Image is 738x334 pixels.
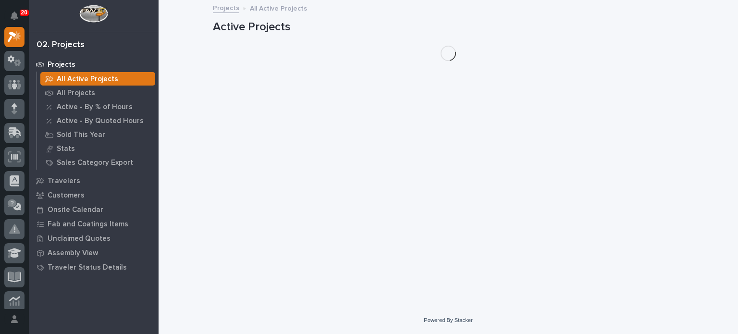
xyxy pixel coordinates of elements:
[4,6,25,26] button: Notifications
[48,206,103,214] p: Onsite Calendar
[57,145,75,153] p: Stats
[57,159,133,167] p: Sales Category Export
[37,114,159,127] a: Active - By Quoted Hours
[213,2,239,13] a: Projects
[37,142,159,155] a: Stats
[48,191,85,200] p: Customers
[48,249,98,258] p: Assembly View
[48,263,127,272] p: Traveler Status Details
[37,72,159,86] a: All Active Projects
[57,131,105,139] p: Sold This Year
[29,57,159,72] a: Projects
[37,128,159,141] a: Sold This Year
[48,235,111,243] p: Unclaimed Quotes
[79,5,108,23] img: Workspace Logo
[29,188,159,202] a: Customers
[29,217,159,231] a: Fab and Coatings Items
[48,177,80,186] p: Travelers
[29,202,159,217] a: Onsite Calendar
[57,89,95,98] p: All Projects
[21,9,27,16] p: 20
[37,156,159,169] a: Sales Category Export
[29,173,159,188] a: Travelers
[12,12,25,27] div: Notifications20
[29,246,159,260] a: Assembly View
[37,86,159,99] a: All Projects
[57,75,118,84] p: All Active Projects
[57,117,144,125] p: Active - By Quoted Hours
[29,231,159,246] a: Unclaimed Quotes
[37,40,85,50] div: 02. Projects
[424,317,472,323] a: Powered By Stacker
[48,220,128,229] p: Fab and Coatings Items
[250,2,307,13] p: All Active Projects
[29,260,159,274] a: Traveler Status Details
[57,103,133,111] p: Active - By % of Hours
[37,100,159,113] a: Active - By % of Hours
[213,20,684,34] h1: Active Projects
[48,61,75,69] p: Projects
